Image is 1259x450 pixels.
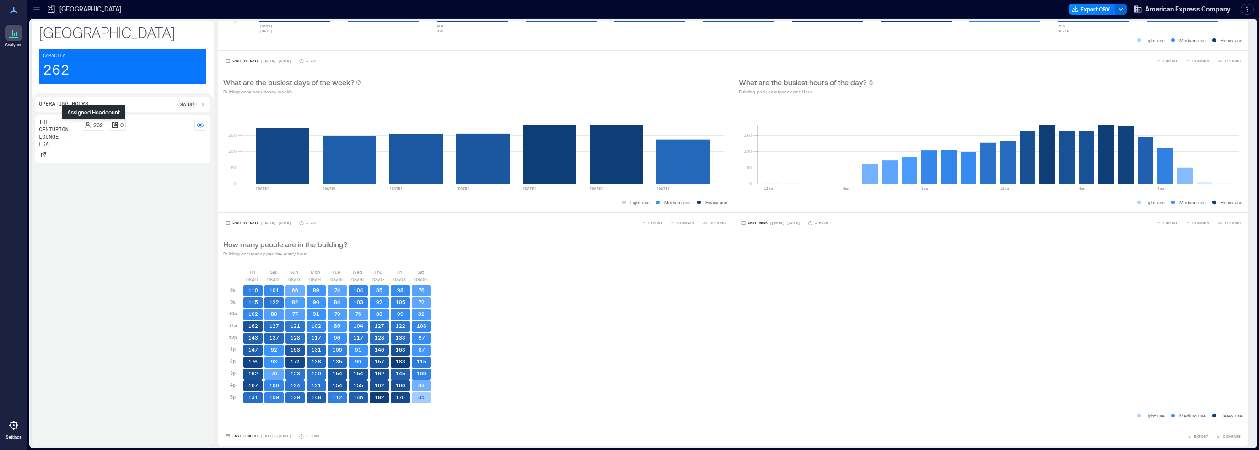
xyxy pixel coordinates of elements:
[333,347,342,352] text: 109
[248,299,258,305] text: 115
[1145,5,1231,14] span: American Express Company
[375,394,384,400] text: 182
[1058,24,1065,28] text: AUG
[271,347,277,352] text: 92
[1185,432,1210,441] button: EXPORT
[419,347,425,352] text: 87
[418,382,425,388] text: 63
[333,382,342,388] text: 154
[630,199,650,206] p: Light use
[1157,186,1164,190] text: 8pm
[1069,4,1115,15] button: Export CSV
[375,335,384,341] text: 128
[312,323,321,329] text: 102
[375,347,384,352] text: 146
[1154,218,1179,228] button: EXPORT
[417,323,426,329] text: 103
[313,287,319,293] text: 89
[248,335,258,341] text: 143
[309,276,322,283] p: 08/04
[1221,199,1243,206] p: Heavy use
[248,370,258,376] text: 162
[1183,56,1212,65] button: COMPARE
[291,394,300,400] text: 129
[312,382,321,388] text: 121
[396,382,405,388] text: 160
[271,358,277,364] text: 93
[739,218,802,228] button: Last Week |[DATE]-[DATE]
[230,358,236,365] p: 2p
[437,29,444,33] text: 3-9
[230,346,236,353] p: 1p
[1163,58,1178,64] span: EXPORT
[419,287,425,293] text: 76
[6,434,22,440] p: Settings
[269,382,279,388] text: 106
[313,311,319,317] text: 91
[312,394,321,400] text: 148
[418,394,425,400] text: 35
[248,394,258,400] text: 131
[250,268,255,276] p: Fri
[397,268,402,276] p: Fri
[375,370,384,376] text: 162
[372,276,385,283] p: 08/07
[739,77,866,88] p: What are the busiest hours of the day?
[230,298,236,305] p: 9a
[396,347,405,352] text: 163
[700,218,727,228] button: OPTIONS
[375,382,384,388] text: 162
[93,121,103,129] p: 262
[677,220,695,226] span: COMPARE
[1079,186,1086,190] text: 4pm
[743,132,752,138] tspan: 150
[1216,218,1243,228] button: OPTIONS
[43,53,65,60] p: Capacity
[306,434,319,439] p: 1 Hour
[248,311,258,317] text: 102
[229,322,237,329] p: 11a
[39,101,88,108] p: Operating Hours
[333,370,342,376] text: 154
[269,394,279,400] text: 109
[2,22,25,50] a: Analytics
[355,347,361,352] text: 91
[334,323,340,329] text: 85
[351,276,364,283] p: 08/06
[288,276,301,283] p: 08/03
[749,181,752,186] tspan: 0
[352,268,362,276] p: Wed
[291,382,300,388] text: 124
[656,186,670,190] text: [DATE]
[1192,58,1210,64] span: COMPARE
[234,181,237,186] tspan: 0
[330,276,343,283] p: 08/05
[312,358,321,364] text: 138
[1183,218,1212,228] button: COMPARE
[354,394,363,400] text: 146
[248,382,258,388] text: 167
[396,370,405,376] text: 145
[376,287,382,293] text: 85
[291,370,300,376] text: 123
[648,220,662,226] span: EXPORT
[397,311,404,317] text: 99
[59,5,121,14] p: [GEOGRAPHIC_DATA]
[223,218,293,228] button: Last 90 Days |[DATE]-[DATE]
[312,347,321,352] text: 131
[375,358,384,364] text: 157
[1000,186,1009,190] text: 12pm
[291,335,300,341] text: 128
[417,358,426,364] text: 115
[230,286,236,293] p: 8a
[120,121,124,129] p: 0
[396,358,405,364] text: 183
[39,23,206,41] p: [GEOGRAPHIC_DATA]
[223,56,293,65] button: Last 90 Days |[DATE]-[DATE]
[355,358,361,364] text: 99
[334,335,340,341] text: 96
[1216,56,1243,65] button: OPTIONS
[668,218,697,228] button: COMPARE
[246,276,258,283] p: 08/01
[290,268,298,276] p: Sun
